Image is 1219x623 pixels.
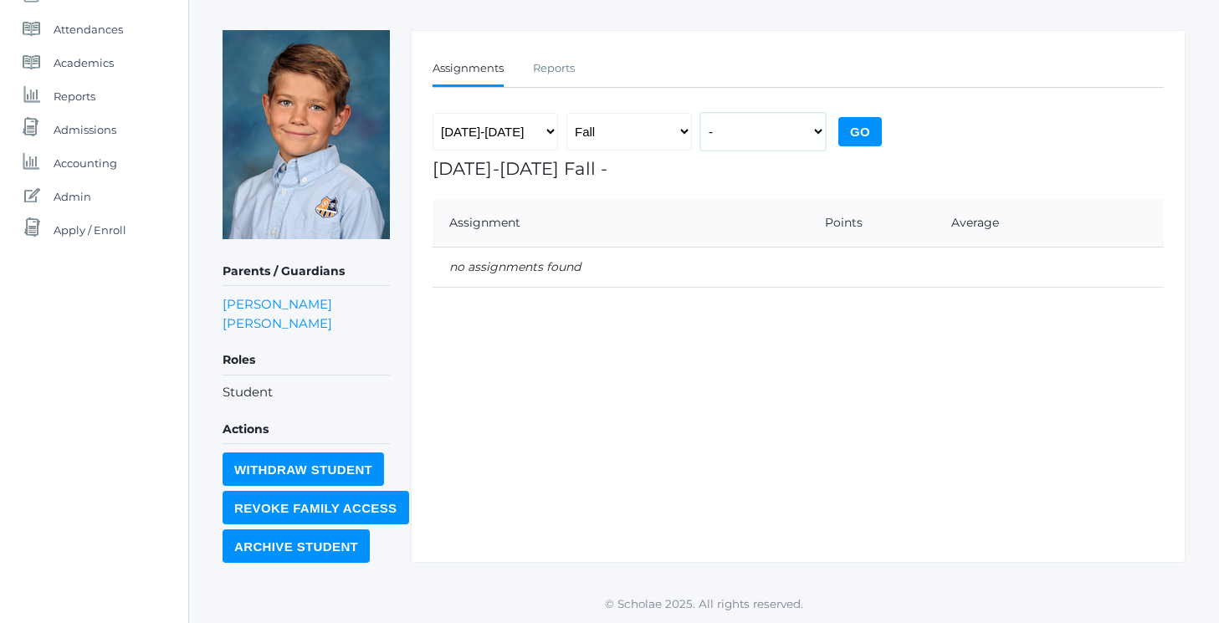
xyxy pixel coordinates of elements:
[54,180,91,213] span: Admin
[223,294,332,314] a: [PERSON_NAME]
[223,30,390,239] img: Cal Vasso
[54,79,95,113] span: Reports
[223,346,390,375] h5: Roles
[223,314,332,333] a: [PERSON_NAME]
[740,199,935,248] th: Points
[223,529,370,563] input: Archive Student
[223,452,384,486] input: Withdraw Student
[223,491,409,524] input: Revoke Family Access
[223,416,390,444] h5: Actions
[433,52,504,88] a: Assignments
[54,146,117,180] span: Accounting
[449,259,581,274] em: no assignments found
[223,383,390,402] li: Student
[54,46,114,79] span: Academics
[54,113,116,146] span: Admissions
[935,199,1164,248] th: Average
[223,258,390,286] h5: Parents / Guardians
[838,117,882,146] input: Go
[433,199,740,248] th: Assignment
[54,213,126,247] span: Apply / Enroll
[433,159,1164,178] h1: [DATE]-[DATE] Fall -
[189,595,1219,612] p: © Scholae 2025. All rights reserved.
[533,52,575,85] a: Reports
[54,13,123,46] span: Attendances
